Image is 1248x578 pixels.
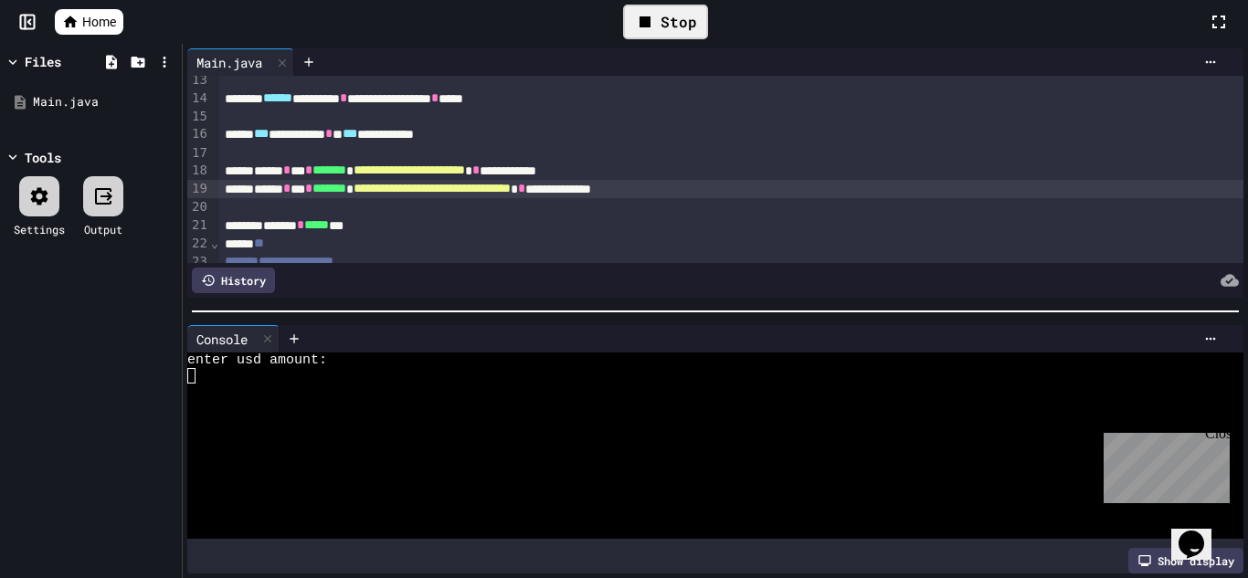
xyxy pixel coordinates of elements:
[187,216,210,235] div: 21
[187,330,257,349] div: Console
[187,235,210,253] div: 22
[55,9,123,35] a: Home
[1096,426,1230,503] iframe: chat widget
[192,268,275,293] div: History
[7,7,126,116] div: Chat with us now!Close
[187,198,210,216] div: 20
[210,236,219,250] span: Fold line
[187,144,210,163] div: 17
[187,325,280,352] div: Console
[187,89,210,108] div: 14
[187,180,210,198] div: 19
[84,221,122,237] div: Output
[187,352,327,368] span: enter usd amount:
[187,48,294,76] div: Main.java
[187,108,210,126] div: 15
[187,253,210,271] div: 23
[14,221,65,237] div: Settings
[25,52,61,71] div: Files
[187,53,271,72] div: Main.java
[1171,505,1230,560] iframe: chat widget
[33,93,175,111] div: Main.java
[187,162,210,180] div: 18
[82,13,116,31] span: Home
[187,125,210,143] div: 16
[25,148,61,167] div: Tools
[1128,548,1243,573] div: Show display
[187,71,210,89] div: 13
[623,5,708,39] div: Stop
